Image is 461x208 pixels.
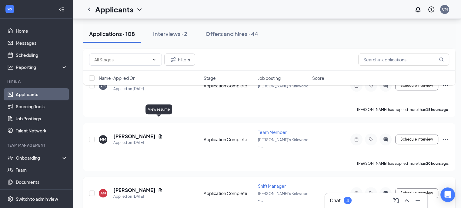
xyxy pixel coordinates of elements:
[367,137,375,142] svg: Tag
[7,143,66,148] div: Team Management
[113,140,163,146] div: Applied on [DATE]
[7,155,13,161] svg: UserCheck
[440,187,455,202] div: Open Intercom Messenger
[16,37,68,49] a: Messages
[16,188,68,200] a: Surveys
[113,187,155,193] h5: [PERSON_NAME]
[439,57,444,62] svg: MagnifyingGlass
[426,107,448,112] b: 18 hours ago
[258,84,309,95] span: [PERSON_NAME]'s Kirkwood - ...
[153,30,187,37] div: Interviews · 2
[357,107,449,112] p: [PERSON_NAME] has applied more than .
[16,196,58,202] div: Switch to admin view
[16,64,68,70] div: Reporting
[395,188,438,198] button: Schedule Interview
[85,6,93,13] svg: ChevronLeft
[136,6,143,13] svg: ChevronDown
[100,137,106,142] div: MM
[395,135,438,144] button: Schedule Interview
[16,155,62,161] div: Onboarding
[330,197,341,204] h3: Chat
[205,30,258,37] div: Offers and hires · 44
[16,88,68,100] a: Applicants
[358,54,449,66] input: Search in applications
[353,137,360,142] svg: Note
[312,75,324,81] span: Score
[382,137,389,142] svg: ActiveChat
[204,136,254,142] div: Application Complete
[158,134,163,139] svg: Document
[413,196,423,205] button: Minimize
[258,138,309,149] span: [PERSON_NAME]'s Kirkwood - ...
[164,54,195,66] button: Filter Filters
[258,75,281,81] span: Job posting
[58,6,65,12] svg: Collapse
[94,56,149,63] input: All Stages
[113,133,155,140] h5: [PERSON_NAME]
[89,30,135,37] div: Applications · 108
[258,129,287,135] span: Team Member
[357,161,449,166] p: [PERSON_NAME] has applied more than .
[392,197,399,204] svg: ComposeMessage
[414,6,422,13] svg: Notifications
[353,191,360,196] svg: Note
[16,49,68,61] a: Scheduling
[113,193,163,200] div: Applied on [DATE]
[402,196,412,205] button: ChevronUp
[145,104,172,114] div: View resume
[7,79,66,84] div: Hiring
[158,188,163,193] svg: Document
[382,191,389,196] svg: ActiveChat
[99,75,135,81] span: Name · Applied On
[152,57,157,62] svg: ChevronDown
[16,100,68,112] a: Sourcing Tools
[169,56,177,63] svg: Filter
[16,112,68,125] a: Job Postings
[442,136,449,143] svg: Ellipses
[16,176,68,188] a: Documents
[100,190,106,196] div: AM
[414,197,421,204] svg: Minimize
[16,125,68,137] a: Talent Network
[204,190,254,196] div: Application Complete
[16,164,68,176] a: Team
[7,64,13,70] svg: Analysis
[428,6,435,13] svg: QuestionInfo
[391,196,401,205] button: ComposeMessage
[403,197,410,204] svg: ChevronUp
[367,191,375,196] svg: Tag
[95,4,133,15] h1: Applicants
[426,161,448,166] b: 20 hours ago
[346,198,349,203] div: 4
[204,75,216,81] span: Stage
[7,6,13,12] svg: WorkstreamLogo
[7,196,13,202] svg: Settings
[258,191,309,203] span: [PERSON_NAME]'s Kirkwood - ...
[16,25,68,37] a: Home
[258,183,286,189] span: Shift Manager
[442,7,448,12] div: CM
